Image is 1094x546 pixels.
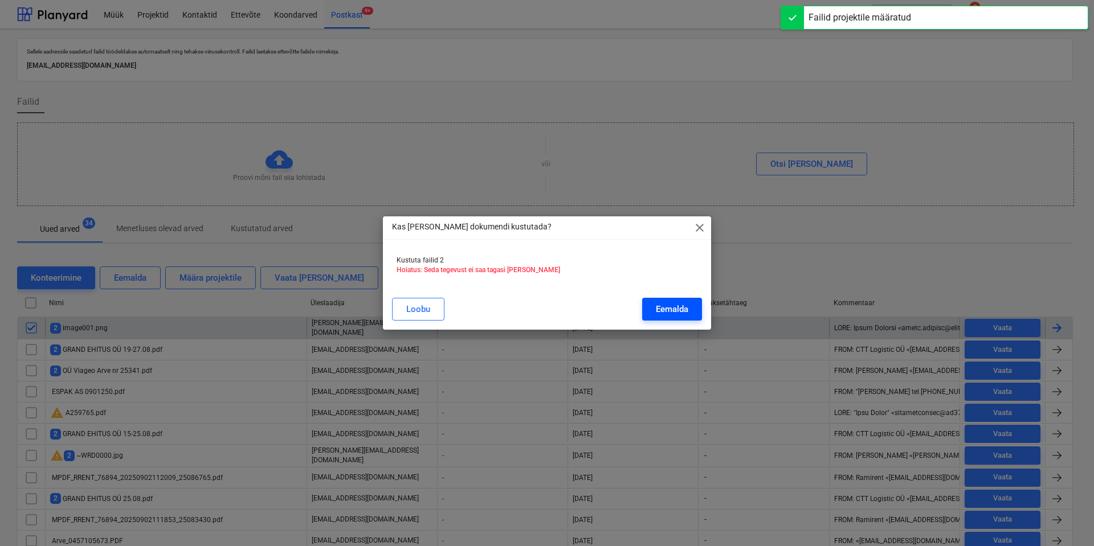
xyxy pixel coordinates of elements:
[397,265,697,275] p: Hoiatus: Seda tegevust ei saa tagasi [PERSON_NAME]
[392,221,552,233] p: Kas [PERSON_NAME] dokumendi kustutada?
[642,298,702,321] button: Eemalda
[809,11,911,24] div: Failid projektile määratud
[397,256,697,265] p: Kustuta failid 2
[392,298,444,321] button: Loobu
[656,302,688,317] div: Eemalda
[406,302,430,317] div: Loobu
[693,221,707,235] span: close
[1037,491,1094,546] iframe: Chat Widget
